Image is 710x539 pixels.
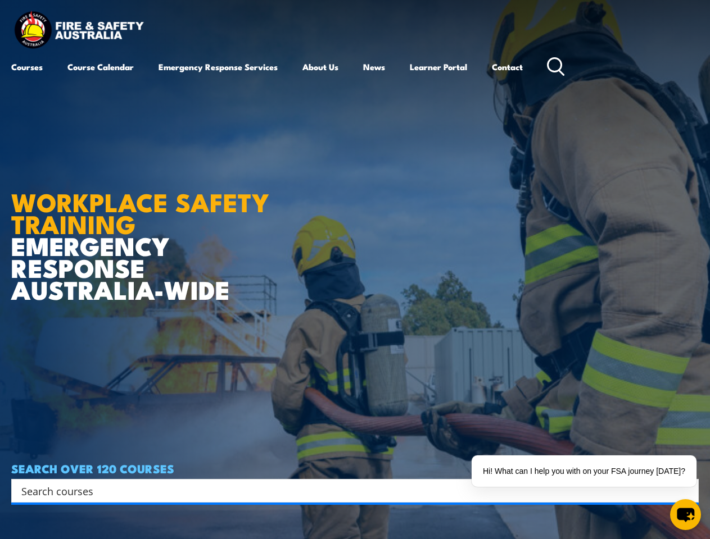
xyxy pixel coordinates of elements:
[24,483,676,499] form: Search form
[670,499,701,530] button: chat-button
[410,53,467,80] a: Learner Portal
[363,53,385,80] a: News
[492,53,523,80] a: Contact
[21,482,674,499] input: Search input
[302,53,338,80] a: About Us
[472,455,697,487] div: Hi! What can I help you with on your FSA journey [DATE]?
[67,53,134,80] a: Course Calendar
[11,182,269,243] strong: WORKPLACE SAFETY TRAINING
[11,462,699,474] h4: SEARCH OVER 120 COURSES
[11,53,43,80] a: Courses
[11,162,286,300] h1: EMERGENCY RESPONSE AUSTRALIA-WIDE
[159,53,278,80] a: Emergency Response Services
